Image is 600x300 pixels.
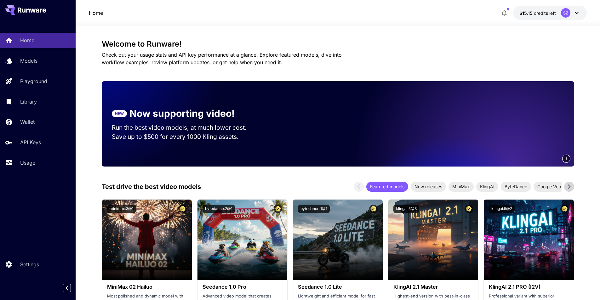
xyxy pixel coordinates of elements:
[534,10,556,16] span: credits left
[20,261,39,268] p: Settings
[63,284,71,292] button: Collapse sidebar
[513,6,587,20] button: $15.14583SZ
[366,183,408,190] span: Featured models
[561,8,570,18] div: SZ
[20,37,34,44] p: Home
[102,52,342,65] span: Check out your usage stats and API key performance at a glance. Explore featured models, dive int...
[20,57,37,65] p: Models
[501,182,531,192] div: ByteDance
[67,282,76,294] div: Collapse sidebar
[102,40,574,48] h3: Welcome to Runware!
[203,205,235,213] button: bytedance:2@1
[298,284,378,290] h3: Seedance 1.0 Lite
[298,205,330,213] button: bytedance:1@1
[476,182,498,192] div: KlingAI
[449,183,474,190] span: MiniMax
[178,205,187,213] button: Certified Model – Vetted for best performance and includes a commercial license.
[107,205,136,213] button: minimax:3@1
[89,9,103,17] a: Home
[411,183,446,190] span: New releases
[534,182,565,192] div: Google Veo
[129,106,235,121] p: Now supporting video!
[501,183,531,190] span: ByteDance
[484,200,574,280] img: alt
[393,205,419,213] button: klingai:5@3
[388,200,478,280] img: alt
[519,10,556,16] div: $15.14583
[465,205,473,213] button: Certified Model – Vetted for best performance and includes a commercial license.
[293,200,383,280] img: alt
[20,139,41,146] p: API Keys
[565,156,567,161] span: 1
[489,284,569,290] h3: KlingAI 2.1 PRO (I2V)
[519,10,534,16] span: $15.15
[102,182,201,191] p: Test drive the best video models
[274,205,282,213] button: Certified Model – Vetted for best performance and includes a commercial license.
[369,205,378,213] button: Certified Model – Vetted for best performance and includes a commercial license.
[449,182,474,192] div: MiniMax
[203,284,282,290] h3: Seedance 1.0 Pro
[89,9,103,17] nav: breadcrumb
[476,183,498,190] span: KlingAI
[197,200,287,280] img: alt
[393,284,473,290] h3: KlingAI 2.1 Master
[560,205,569,213] button: Certified Model – Vetted for best performance and includes a commercial license.
[20,77,47,85] p: Playground
[20,118,35,126] p: Wallet
[115,111,124,116] p: NEW
[411,182,446,192] div: New releases
[20,98,37,105] p: Library
[112,132,259,141] p: Save up to $500 for every 1000 Kling assets.
[366,182,408,192] div: Featured models
[534,183,565,190] span: Google Veo
[20,159,35,167] p: Usage
[112,123,259,132] p: Run the best video models, at much lower cost.
[107,284,187,290] h3: MiniMax 02 Hailuo
[489,205,515,213] button: klingai:5@2
[102,200,192,280] img: alt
